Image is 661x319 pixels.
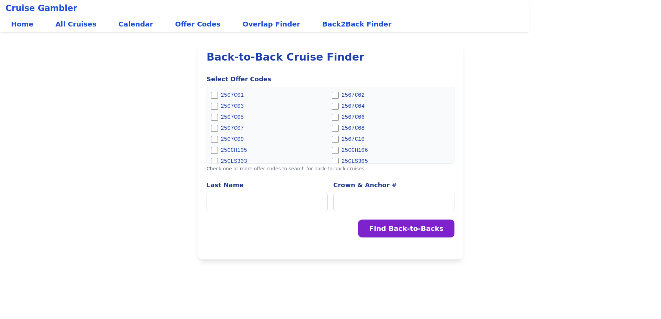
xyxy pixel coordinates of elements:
span: 25CCH106 [342,146,368,155]
input: 25CCH106 [332,147,339,154]
span: 2507C10 [342,135,365,143]
input: 25CLS305 [332,158,339,165]
span: 2507C03 [221,102,244,110]
input: 2507C01 [211,92,218,99]
span: 25CLS305 [342,157,368,166]
a: Home [6,17,39,32]
a: Back2Back Finder [317,17,397,32]
span: 2507C04 [342,102,365,110]
h1: Back-to-Back Cruise Finder [207,51,454,63]
input: 2507C03 [211,103,218,110]
span: 2507C07 [221,124,244,132]
input: 2507C02 [332,92,339,99]
p: Check one or more offer codes to search for back-to-back cruises. [207,165,454,172]
a: Offer Codes [170,17,226,32]
input: 25CCH105 [211,147,218,154]
label: Select Offer Codes [207,74,454,84]
a: Overlap Finder [237,17,306,32]
span: Cruise Gambler [6,3,77,14]
label: Last Name [207,180,328,190]
input: 2507C08 [332,125,339,132]
label: Crown & Anchor # [333,180,454,190]
a: All Cruises [50,17,102,32]
span: 25CLS303 [221,157,247,166]
input: 2507C07 [211,125,218,132]
input: 2507C09 [211,136,218,143]
span: 2507C09 [221,135,244,143]
input: 2507C04 [332,103,339,110]
span: 2507C01 [221,91,244,99]
div: Main navigation links [6,17,523,32]
span: 2507C02 [342,91,365,99]
button: Find Back-to-Backs [358,220,454,237]
input: 2507C10 [332,136,339,143]
input: 25CLS303 [211,158,218,165]
input: 2507C06 [332,114,339,121]
a: Calendar [113,17,159,32]
span: 25CCH105 [221,146,247,155]
span: 2507C06 [342,113,365,121]
input: 2507C05 [211,114,218,121]
span: 2507C08 [342,124,365,132]
span: 2507C05 [221,113,244,121]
